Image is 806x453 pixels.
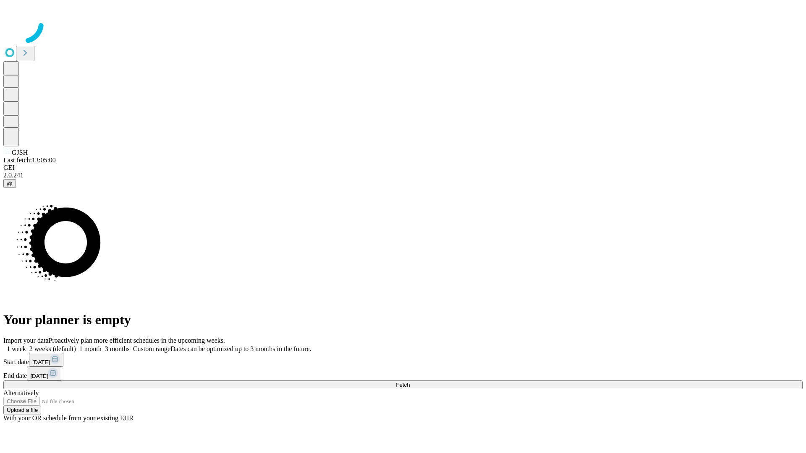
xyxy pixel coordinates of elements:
[32,359,50,365] span: [DATE]
[3,179,16,188] button: @
[170,345,311,352] span: Dates can be optimized up to 3 months in the future.
[12,149,28,156] span: GJSH
[3,406,41,414] button: Upload a file
[3,164,803,172] div: GEI
[79,345,102,352] span: 1 month
[27,367,61,380] button: [DATE]
[3,312,803,328] h1: Your planner is empty
[3,353,803,367] div: Start date
[105,345,130,352] span: 3 months
[29,345,76,352] span: 2 weeks (default)
[396,382,410,388] span: Fetch
[3,389,39,396] span: Alternatively
[133,345,170,352] span: Custom range
[29,353,63,367] button: [DATE]
[7,345,26,352] span: 1 week
[3,156,56,164] span: Last fetch: 13:05:00
[7,180,13,187] span: @
[30,373,48,379] span: [DATE]
[3,414,133,422] span: With your OR schedule from your existing EHR
[3,172,803,179] div: 2.0.241
[3,380,803,389] button: Fetch
[3,367,803,380] div: End date
[49,337,225,344] span: Proactively plan more efficient schedules in the upcoming weeks.
[3,337,49,344] span: Import your data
